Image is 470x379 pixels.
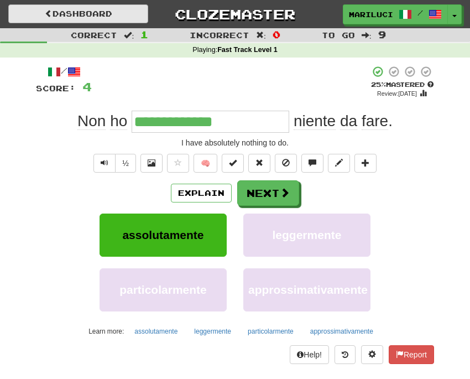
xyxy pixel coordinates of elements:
[36,65,92,79] div: /
[340,112,357,130] span: da
[290,345,329,364] button: Help!
[273,29,280,40] span: 0
[275,154,297,173] button: Ignore sentence (alt+i)
[294,112,336,130] span: niente
[36,137,434,148] div: I have absolutely nothing to do.
[343,4,448,24] a: marilucita /
[237,180,299,206] button: Next
[304,323,379,340] button: approssimativamente
[417,9,423,17] span: /
[273,229,342,241] span: leggermente
[389,345,434,364] button: Report
[8,4,148,23] a: Dashboard
[165,4,305,24] a: Clozemaster
[256,31,266,39] span: :
[140,29,148,40] span: 1
[248,154,270,173] button: Reset to 0% Mastered (alt+r)
[115,154,136,173] button: ½
[371,81,386,88] span: 25 %
[354,154,377,173] button: Add to collection (alt+a)
[77,112,106,130] span: Non
[301,154,323,173] button: Discuss sentence (alt+u)
[171,184,232,203] button: Explain
[322,30,355,40] span: To go
[100,214,227,257] button: assolutamente
[190,30,249,40] span: Incorrect
[194,154,217,173] button: 🧠
[110,112,127,130] span: ho
[377,90,417,97] small: Review: [DATE]
[217,46,278,54] strong: Fast Track Level 1
[124,31,134,39] span: :
[93,154,116,173] button: Play sentence audio (ctl+space)
[362,112,388,130] span: fare
[349,9,393,19] span: marilucita
[289,112,393,130] span: .
[378,29,386,40] span: 9
[140,154,163,173] button: Show image (alt+x)
[188,323,237,340] button: leggermente
[128,323,184,340] button: assolutamente
[71,30,117,40] span: Correct
[370,80,434,89] div: Mastered
[243,268,370,311] button: approssimativamente
[248,283,368,296] span: approssimativamente
[335,345,356,364] button: Round history (alt+y)
[328,154,350,173] button: Edit sentence (alt+d)
[122,229,203,241] span: assolutamente
[119,283,207,296] span: particolarmente
[362,31,372,39] span: :
[82,80,92,94] span: 4
[222,154,244,173] button: Set this sentence to 100% Mastered (alt+m)
[36,84,76,93] span: Score:
[243,214,370,257] button: leggermente
[167,154,189,173] button: Favorite sentence (alt+f)
[100,268,227,311] button: particolarmente
[242,323,300,340] button: particolarmente
[91,154,136,173] div: Text-to-speech controls
[88,328,124,335] small: Learn more:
